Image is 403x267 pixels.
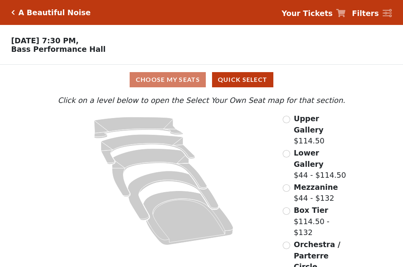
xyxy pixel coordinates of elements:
label: $114.50 [294,113,347,147]
p: Click on a level below to open the Select Your Own Seat map for that section. [56,95,347,106]
button: Quick Select [212,72,273,87]
label: $44 - $114.50 [294,147,347,181]
strong: Filters [352,9,379,18]
a: Filters [352,8,392,19]
h5: A Beautiful Noise [18,8,91,17]
span: Box Tier [294,206,328,214]
strong: Your Tickets [282,9,333,18]
a: Click here to go back to filters [11,10,15,15]
span: Lower Gallery [294,149,323,168]
label: $44 - $132 [294,182,338,204]
a: Your Tickets [282,8,346,19]
path: Lower Gallery - Seats Available: 42 [101,134,195,164]
span: Mezzanine [294,183,338,191]
path: Upper Gallery - Seats Available: 286 [94,117,183,138]
span: Upper Gallery [294,114,323,134]
label: $114.50 - $132 [294,205,347,238]
path: Orchestra / Parterre Circle - Seats Available: 14 [143,191,234,245]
